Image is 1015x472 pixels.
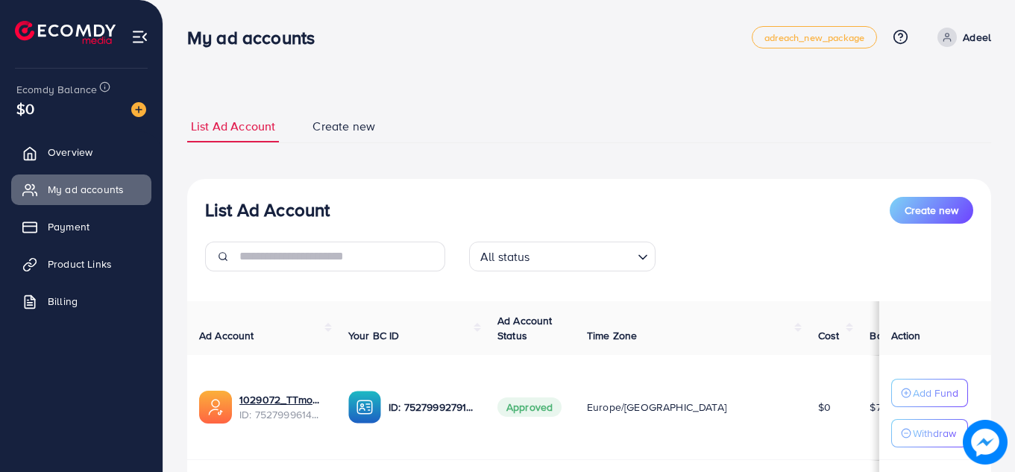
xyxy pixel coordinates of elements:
span: All status [477,246,533,268]
p: ID: 7527999279103574032 [389,398,474,416]
button: Withdraw [891,419,968,447]
div: Search for option [469,242,656,271]
a: Product Links [11,249,151,279]
h3: List Ad Account [205,199,330,221]
span: ID: 7527999614847467521 [239,407,324,422]
a: My ad accounts [11,174,151,204]
span: Overview [48,145,92,160]
span: Your BC ID [348,328,400,343]
span: Action [891,328,921,343]
a: Overview [11,137,151,167]
button: Create new [890,197,973,224]
img: image [131,102,146,117]
p: Add Fund [913,384,958,402]
span: Create new [905,203,958,218]
img: ic-ads-acc.e4c84228.svg [199,391,232,424]
p: Adeel [963,28,991,46]
span: $0 [16,98,34,119]
span: adreach_new_package [764,33,864,43]
span: Approved [497,397,562,417]
img: menu [131,28,148,45]
img: ic-ba-acc.ded83a64.svg [348,391,381,424]
h3: My ad accounts [187,27,327,48]
a: 1029072_TTmonigrow_1752749004212 [239,392,324,407]
img: image [963,420,1008,465]
img: logo [15,21,116,44]
span: Payment [48,219,89,234]
span: Billing [48,294,78,309]
a: Adeel [931,28,991,47]
span: Ad Account [199,328,254,343]
a: adreach_new_package [752,26,877,48]
span: Cost [818,328,840,343]
p: Withdraw [913,424,956,442]
span: $0 [818,400,831,415]
a: Payment [11,212,151,242]
span: Ecomdy Balance [16,82,97,97]
span: My ad accounts [48,182,124,197]
span: List Ad Account [191,118,275,135]
span: Product Links [48,257,112,271]
span: Europe/[GEOGRAPHIC_DATA] [587,400,726,415]
button: Add Fund [891,379,968,407]
div: <span class='underline'>1029072_TTmonigrow_1752749004212</span></br>7527999614847467521 [239,392,324,423]
span: Create new [312,118,375,135]
input: Search for option [535,243,632,268]
span: Ad Account Status [497,313,553,343]
span: Time Zone [587,328,637,343]
a: Billing [11,286,151,316]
